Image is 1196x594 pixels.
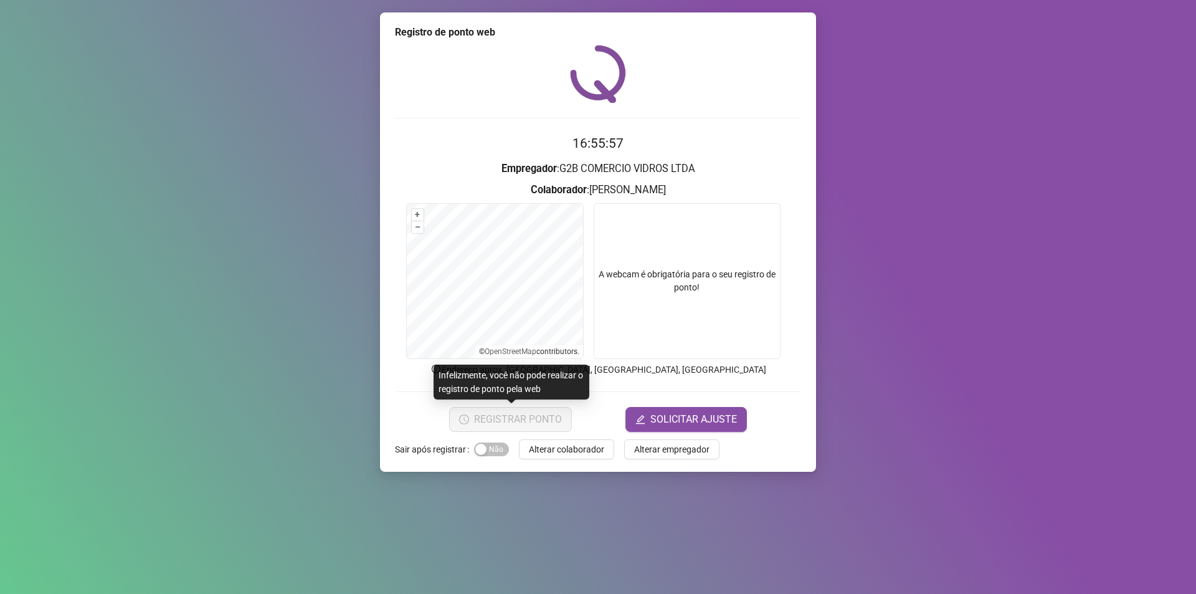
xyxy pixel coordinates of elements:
[479,347,579,356] li: © contributors.
[449,407,572,432] button: REGISTRAR PONTO
[395,363,801,376] p: Endereço aprox. : [GEOGRAPHIC_DATA], [GEOGRAPHIC_DATA], [GEOGRAPHIC_DATA]
[395,161,801,177] h3: : G2B COMERCIO VIDROS LTDA
[635,414,645,424] span: edit
[434,365,589,400] div: Infelizmente, você não pode realizar o registro de ponto pela web
[395,182,801,198] h3: : [PERSON_NAME]
[395,25,801,40] div: Registro de ponto web
[594,203,781,359] div: A webcam é obrigatória para o seu registro de ponto!
[529,443,604,456] span: Alterar colaborador
[570,45,626,103] img: QRPoint
[624,439,719,459] button: Alterar empregador
[485,347,536,356] a: OpenStreetMap
[430,363,442,375] span: info-circle
[625,407,747,432] button: editSOLICITAR AJUSTE
[412,209,424,221] button: +
[572,136,624,151] time: 16:55:57
[395,439,474,459] label: Sair após registrar
[634,443,710,456] span: Alterar empregador
[531,184,587,196] strong: Colaborador
[650,412,737,427] span: SOLICITAR AJUSTE
[519,439,614,459] button: Alterar colaborador
[1154,552,1184,582] iframe: Intercom live chat
[501,163,557,175] strong: Empregador
[412,221,424,233] button: –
